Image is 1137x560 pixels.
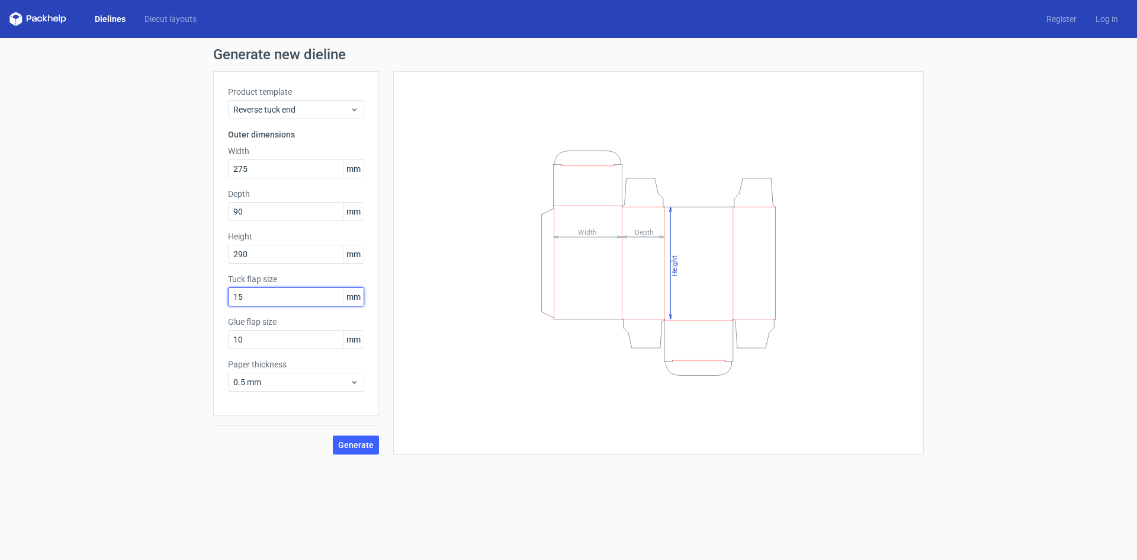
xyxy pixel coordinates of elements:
[228,231,364,242] label: Height
[228,359,364,370] label: Paper thickness
[578,228,597,236] tspan: Width
[1037,13,1086,25] a: Register
[228,129,364,140] h3: Outer dimensions
[85,13,135,25] a: Dielines
[670,255,679,276] tspan: Height
[343,331,364,348] span: mm
[343,160,364,178] span: mm
[213,47,924,62] h1: Generate new dieline
[635,228,654,236] tspan: Depth
[343,245,364,263] span: mm
[333,436,379,455] button: Generate
[135,13,206,25] a: Diecut layouts
[343,288,364,306] span: mm
[228,316,364,328] label: Glue flap size
[233,376,350,388] span: 0.5 mm
[233,104,350,116] span: Reverse tuck end
[228,86,364,98] label: Product template
[1086,13,1128,25] a: Log in
[338,441,374,449] span: Generate
[343,203,364,220] span: mm
[228,273,364,285] label: Tuck flap size
[228,145,364,157] label: Width
[228,188,364,200] label: Depth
